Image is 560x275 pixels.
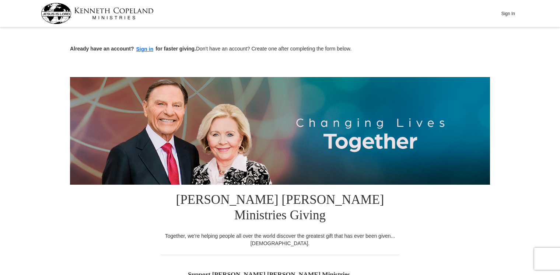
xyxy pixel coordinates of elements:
div: Together, we're helping people all over the world discover the greatest gift that has ever been g... [160,232,400,247]
strong: Already have an account? for faster giving. [70,46,196,52]
button: Sign in [134,45,156,53]
button: Sign In [497,8,519,19]
p: Don't have an account? Create one after completing the form below. [70,45,490,53]
img: kcm-header-logo.svg [41,3,154,24]
h1: [PERSON_NAME] [PERSON_NAME] Ministries Giving [160,185,400,232]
